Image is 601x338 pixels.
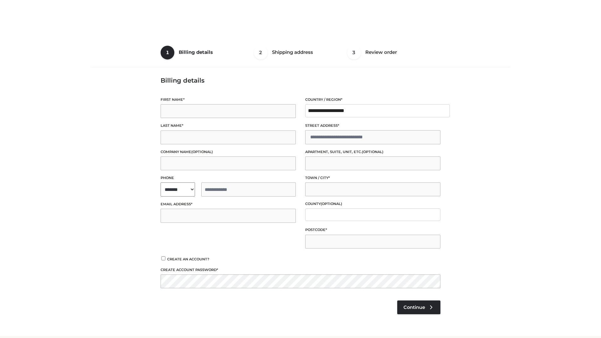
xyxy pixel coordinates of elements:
input: Create an account? [161,256,166,260]
span: 3 [347,46,361,59]
span: Shipping address [272,49,313,55]
label: Company name [161,149,296,155]
span: Continue [403,305,425,310]
a: Continue [397,300,440,314]
span: Review order [365,49,397,55]
span: (optional) [191,150,213,154]
label: Street address [305,123,440,129]
label: Email address [161,201,296,207]
label: First name [161,97,296,103]
span: (optional) [362,150,383,154]
label: Country / Region [305,97,440,103]
span: Create an account? [167,257,209,261]
label: Create account password [161,267,440,273]
h3: Billing details [161,77,440,84]
label: Postcode [305,227,440,233]
span: 2 [254,46,268,59]
span: Billing details [179,49,213,55]
label: County [305,201,440,207]
label: Last name [161,123,296,129]
label: Phone [161,175,296,181]
span: (optional) [321,202,342,206]
label: Apartment, suite, unit, etc. [305,149,440,155]
label: Town / City [305,175,440,181]
span: 1 [161,46,174,59]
